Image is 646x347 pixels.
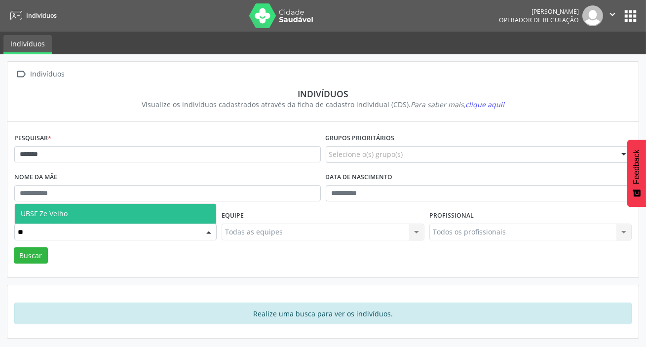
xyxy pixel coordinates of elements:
[607,9,618,20] i: 
[7,7,57,24] a: Indivíduos
[14,131,51,146] label: Pesquisar
[603,5,622,26] button: 
[429,208,474,224] label: Profissional
[582,5,603,26] img: img
[26,11,57,20] span: Indivíduos
[329,149,403,159] span: Selecione o(s) grupo(s)
[326,131,395,146] label: Grupos prioritários
[632,150,641,184] span: Feedback
[222,208,244,224] label: Equipe
[622,7,639,25] button: apps
[411,100,504,109] i: Para saber mais,
[14,170,57,185] label: Nome da mãe
[499,7,579,16] div: [PERSON_NAME]
[14,67,29,81] i: 
[21,209,68,218] span: UBSF Ze Velho
[21,99,625,110] div: Visualize os indivíduos cadastrados através da ficha de cadastro individual (CDS).
[3,35,52,54] a: Indivíduos
[465,100,504,109] span: clique aqui!
[29,67,67,81] div: Indivíduos
[499,16,579,24] span: Operador de regulação
[627,140,646,207] button: Feedback - Mostrar pesquisa
[21,88,625,99] div: Indivíduos
[326,170,393,185] label: Data de nascimento
[14,303,632,324] div: Realize uma busca para ver os indivíduos.
[14,67,67,81] a:  Indivíduos
[14,247,48,264] button: Buscar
